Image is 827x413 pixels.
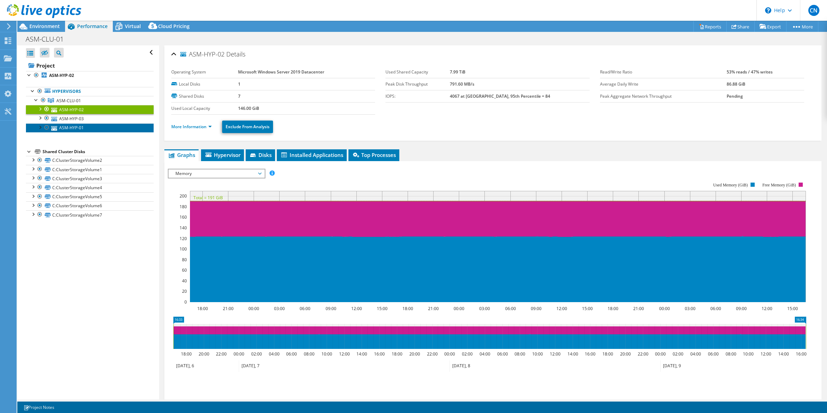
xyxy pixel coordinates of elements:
text: 03:00 [684,306,695,311]
a: Reports [693,21,727,32]
b: ASM-HYP-02 [49,72,74,78]
a: ASM-CLU-01 [26,96,154,105]
a: C:ClusterStorageVolume5 [26,192,154,201]
text: 12:00 [549,351,560,357]
text: 15:00 [787,306,798,311]
text: 00:00 [655,351,665,357]
span: Environment [29,23,60,29]
text: 03:00 [479,306,490,311]
text: 06:00 [497,351,508,357]
text: 02:00 [672,351,683,357]
span: Installed Applications [280,151,343,158]
svg: \n [765,7,771,14]
text: 16:00 [796,351,806,357]
text: 20:00 [409,351,420,357]
span: Details [226,50,245,58]
text: 06:00 [505,306,516,311]
text: 22:00 [427,351,437,357]
text: 160 [180,214,187,220]
b: 146.00 GiB [238,105,259,111]
text: 06:00 [299,306,310,311]
text: 20:00 [620,351,630,357]
a: More [786,21,818,32]
a: ASM-HYP-01 [26,123,154,132]
text: 15:00 [582,306,592,311]
span: Hypervisor [205,151,240,158]
text: 00:00 [453,306,464,311]
label: Used Shared Capacity [385,69,449,76]
text: 120 [180,236,187,241]
text: 18:00 [181,351,191,357]
text: 14:00 [356,351,367,357]
text: 12:00 [760,351,771,357]
a: Hypervisors [26,87,154,96]
span: Cloud Pricing [158,23,190,29]
text: 16:00 [584,351,595,357]
text: 06:00 [286,351,297,357]
text: 00:00 [248,306,259,311]
text: Used Memory (GiB) [713,183,748,187]
text: 08:00 [725,351,736,357]
text: 18:00 [197,306,208,311]
a: Export [754,21,787,32]
span: Virtual [125,23,141,29]
text: 10:00 [321,351,332,357]
text: 200 [180,193,187,199]
text: 00:00 [444,351,455,357]
b: Pending [727,93,743,99]
text: 140 [180,225,187,231]
text: 100 [180,246,187,252]
text: 16:00 [374,351,384,357]
b: 7 [238,93,240,99]
div: Shared Cluster Disks [43,148,154,156]
h1: ASM-CLU-01 [22,35,74,43]
label: Operating System [171,69,238,76]
b: 7.99 TiB [450,69,465,75]
text: 06:00 [708,351,718,357]
text: 15:00 [376,306,387,311]
label: Average Daily Write [600,81,727,88]
a: Project Notes [19,403,59,412]
text: 02:00 [251,351,262,357]
span: Graphs [168,151,195,158]
text: 10:00 [532,351,543,357]
text: 22:00 [637,351,648,357]
text: 40 [182,278,187,284]
a: C:ClusterStorageVolume3 [26,174,154,183]
text: 20:00 [198,351,209,357]
span: Disks [249,151,272,158]
a: C:ClusterStorageVolume7 [26,210,154,219]
a: More Information [171,124,212,130]
text: 20 [182,288,187,294]
text: 06:00 [710,306,721,311]
text: Total = 191 GiB [193,195,223,201]
text: 09:00 [736,306,746,311]
span: CN [808,5,819,16]
text: 60 [182,267,187,273]
text: 22:00 [216,351,226,357]
label: Used Local Capacity [171,105,238,112]
text: Free Memory (GiB) [762,183,796,187]
text: 09:00 [325,306,336,311]
text: 18:00 [402,306,413,311]
text: 12:00 [761,306,772,311]
b: 4067 at [GEOGRAPHIC_DATA], 95th Percentile = 84 [450,93,550,99]
text: 04:00 [690,351,701,357]
a: C:ClusterStorageVolume1 [26,165,154,174]
text: 04:00 [269,351,279,357]
text: 12:00 [351,306,362,311]
text: 21:00 [222,306,233,311]
label: Peak Aggregate Network Throughput [600,93,727,100]
text: 04:00 [479,351,490,357]
text: 21:00 [633,306,644,311]
a: C:ClusterStorageVolume6 [26,201,154,210]
b: Microsoft Windows Server 2019 Datacenter [238,69,324,75]
text: 14:00 [567,351,578,357]
text: 80 [182,257,187,263]
a: ASM-HYP-02 [26,105,154,114]
text: 21:00 [428,306,438,311]
text: 10:00 [743,351,753,357]
label: IOPS: [385,93,449,100]
text: 12:00 [556,306,567,311]
span: ASM-HYP-02 [180,51,225,58]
